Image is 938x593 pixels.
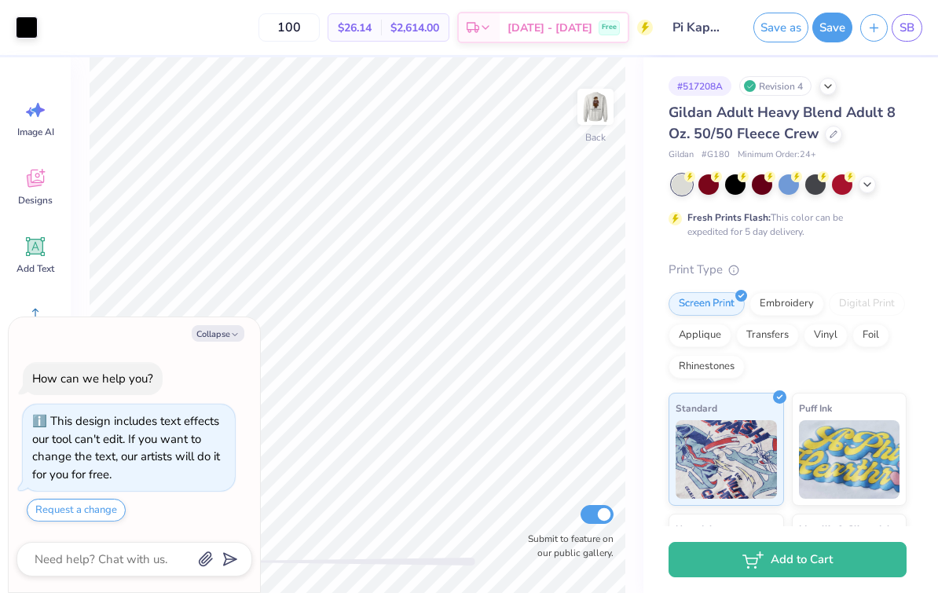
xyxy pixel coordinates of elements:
strong: Fresh Prints Flash: [687,211,771,224]
button: Save as [753,13,808,42]
span: Puff Ink [799,400,832,416]
input: – – [258,13,320,42]
span: $2,614.00 [390,20,439,36]
button: Collapse [192,325,244,342]
div: Screen Print [669,292,745,316]
span: $26.14 [338,20,372,36]
div: Vinyl [804,324,848,347]
div: Foil [852,324,889,347]
div: Applique [669,324,731,347]
span: [DATE] - [DATE] [507,20,592,36]
span: Designs [18,194,53,207]
label: Submit to feature on our public gallery. [519,532,614,560]
img: Standard [676,420,777,499]
img: Puff Ink [799,420,900,499]
div: How can we help you? [32,371,153,386]
div: This color can be expedited for 5 day delivery. [687,210,881,239]
a: SB [892,14,922,42]
span: Gildan [669,148,694,162]
span: Free [602,22,617,33]
div: Embroidery [749,292,824,316]
button: Add to Cart [669,542,907,577]
img: Back [580,91,611,123]
button: Save [812,13,852,42]
button: Request a change [27,499,126,522]
div: Back [585,130,606,145]
div: Digital Print [829,292,905,316]
div: # 517208A [669,76,731,96]
div: Transfers [736,324,799,347]
span: Metallic & Glitter Ink [799,521,892,537]
div: Revision 4 [739,76,812,96]
span: # G180 [702,148,730,162]
span: Add Text [16,262,54,275]
div: Print Type [669,261,907,279]
span: SB [900,19,914,37]
span: Image AI [17,126,54,138]
span: Standard [676,400,717,416]
span: Neon Ink [676,521,714,537]
div: Rhinestones [669,355,745,379]
span: Gildan Adult Heavy Blend Adult 8 Oz. 50/50 Fleece Crew [669,103,896,143]
span: Minimum Order: 24 + [738,148,816,162]
input: Untitled Design [661,12,738,43]
div: This design includes text effects our tool can't edit. If you want to change the text, our artist... [32,413,220,482]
